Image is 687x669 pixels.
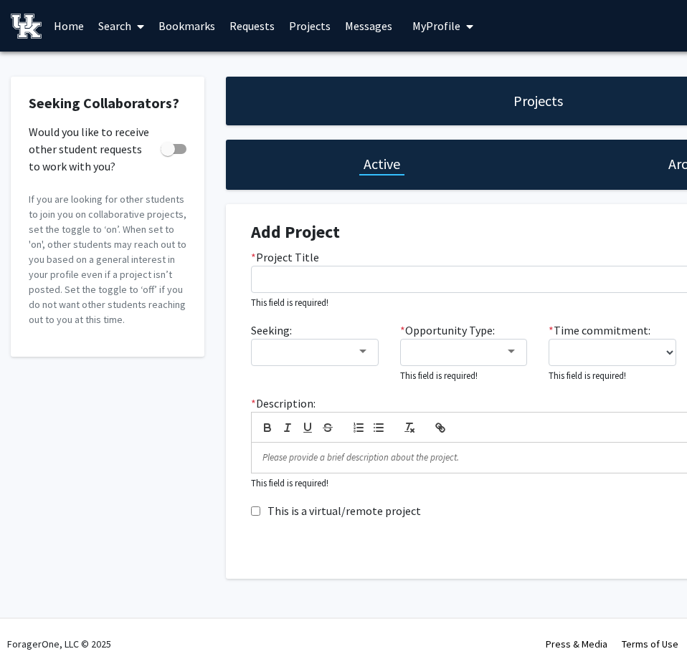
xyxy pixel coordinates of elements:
[151,1,222,51] a: Bookmarks
[251,322,292,339] label: Seeking:
[546,637,607,650] a: Press & Media
[11,605,61,658] iframe: Chat
[251,221,340,243] strong: Add Project
[338,1,399,51] a: Messages
[29,95,186,112] h2: Seeking Collaborators?
[29,123,155,175] span: Would you like to receive other student requests to work with you?
[412,19,460,33] span: My Profile
[364,154,400,174] h1: Active
[251,249,319,266] label: Project Title
[29,192,186,327] p: If you are looking for other students to join you on collaborative projects, set the toggle to ‘o...
[513,91,563,111] h1: Projects
[91,1,151,51] a: Search
[222,1,282,51] a: Requests
[549,322,650,339] label: Time commitment:
[267,502,421,519] label: This is a virtual/remote project
[251,395,316,412] label: Description:
[400,370,478,381] small: This field is required!
[251,297,328,308] small: This field is required!
[400,322,495,339] label: Opportunity Type:
[622,637,678,650] a: Terms of Use
[251,477,328,488] small: This field is required!
[549,370,626,381] small: This field is required!
[282,1,338,51] a: Projects
[47,1,91,51] a: Home
[7,619,111,669] div: ForagerOne, LLC © 2025
[11,14,42,39] img: University of Kentucky Logo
